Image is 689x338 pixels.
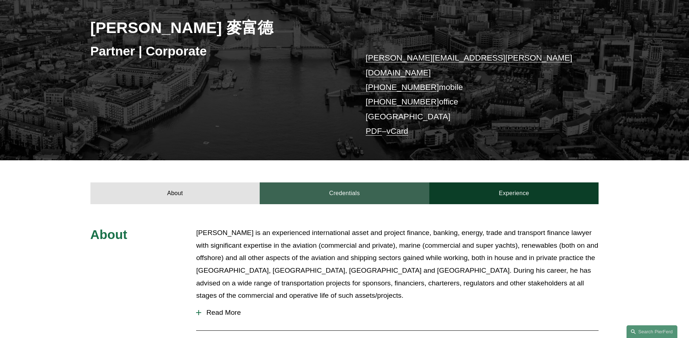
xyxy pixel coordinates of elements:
[90,182,260,204] a: About
[366,83,439,92] a: [PHONE_NUMBER]
[386,127,408,136] a: vCard
[366,97,439,106] a: [PHONE_NUMBER]
[90,43,345,59] h3: Partner | Corporate
[201,309,599,317] span: Read More
[366,51,577,139] p: mobile office [GEOGRAPHIC_DATA] –
[196,303,599,322] button: Read More
[260,182,429,204] a: Credentials
[627,325,677,338] a: Search this site
[366,53,572,77] a: [PERSON_NAME][EMAIL_ADDRESS][PERSON_NAME][DOMAIN_NAME]
[90,227,127,242] span: About
[366,127,382,136] a: PDF
[90,18,345,37] h2: [PERSON_NAME] 麥富德
[429,182,599,204] a: Experience
[196,227,599,302] p: [PERSON_NAME] is an experienced international asset and project finance, banking, energy, trade a...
